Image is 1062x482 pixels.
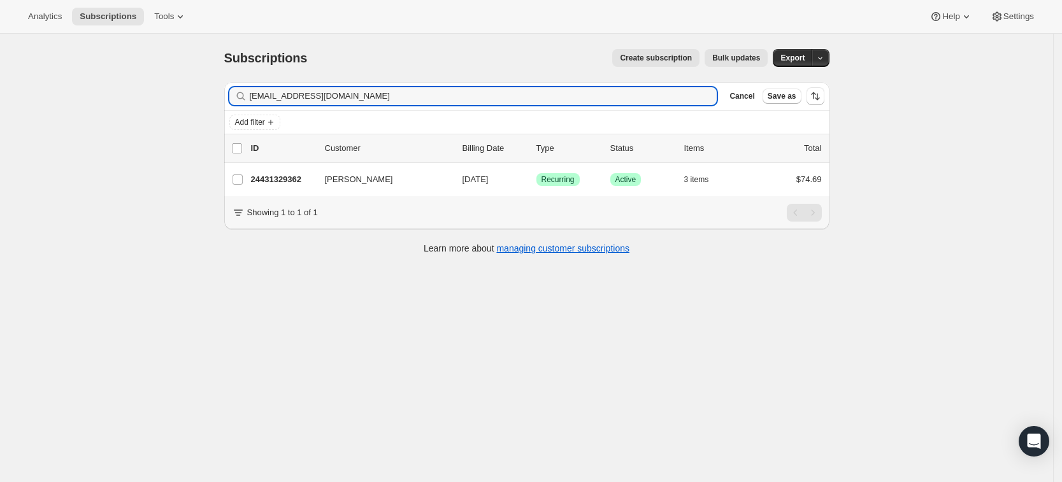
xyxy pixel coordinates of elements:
[684,174,709,185] span: 3 items
[983,8,1042,25] button: Settings
[317,169,445,190] button: [PERSON_NAME]
[705,49,768,67] button: Bulk updates
[20,8,69,25] button: Analytics
[251,171,822,188] div: 24431329362[PERSON_NAME][DATE]SuccessRecurringSuccessActive3 items$74.69
[542,174,575,185] span: Recurring
[496,243,629,253] a: managing customer subscriptions
[724,89,759,104] button: Cancel
[80,11,136,22] span: Subscriptions
[147,8,194,25] button: Tools
[229,115,280,130] button: Add filter
[763,89,801,104] button: Save as
[768,91,796,101] span: Save as
[684,171,723,188] button: 3 items
[72,8,144,25] button: Subscriptions
[1003,11,1034,22] span: Settings
[807,87,824,105] button: Sort the results
[780,53,805,63] span: Export
[773,49,812,67] button: Export
[28,11,62,22] span: Analytics
[235,117,265,127] span: Add filter
[247,206,318,219] p: Showing 1 to 1 of 1
[250,87,717,105] input: Filter subscribers
[620,53,692,63] span: Create subscription
[712,53,760,63] span: Bulk updates
[610,142,674,155] p: Status
[154,11,174,22] span: Tools
[942,11,959,22] span: Help
[251,142,822,155] div: IDCustomerBilling DateTypeStatusItemsTotal
[796,174,822,184] span: $74.69
[325,142,452,155] p: Customer
[684,142,748,155] div: Items
[612,49,700,67] button: Create subscription
[251,173,315,186] p: 24431329362
[224,51,308,65] span: Subscriptions
[804,142,821,155] p: Total
[463,174,489,184] span: [DATE]
[325,173,393,186] span: [PERSON_NAME]
[787,204,822,222] nav: Pagination
[463,142,526,155] p: Billing Date
[536,142,600,155] div: Type
[424,242,629,255] p: Learn more about
[922,8,980,25] button: Help
[729,91,754,101] span: Cancel
[615,174,636,185] span: Active
[251,142,315,155] p: ID
[1019,426,1049,457] div: Open Intercom Messenger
